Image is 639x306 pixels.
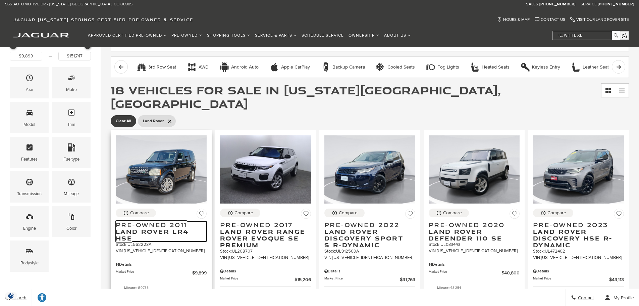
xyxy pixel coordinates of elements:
div: Keyless Entry [532,64,560,70]
div: Pricing Details - Pre-Owned 2011 Land Rover LR4 HSE [116,262,207,268]
a: Market Price $43,113 [533,276,624,283]
div: Transmission [17,190,42,198]
span: Trim [67,107,75,121]
a: [PHONE_NUMBER] [539,2,576,7]
div: Year [25,86,34,93]
span: Market Price [324,276,400,283]
a: Pre-Owned 2020Land Rover Defender 110 SE [429,221,520,242]
span: $15,206 [295,276,311,283]
span: Pre-Owned 2023 [533,221,619,228]
img: Jaguar [13,33,69,38]
div: MileageMileage [52,171,91,203]
div: Fog Lights [437,64,459,70]
button: Save Vehicle [614,209,624,221]
img: 2017 Land Rover Range Rover Evoque SE Premium [220,135,311,204]
a: Approved Certified Pre-Owned [86,30,169,41]
span: Land Rover LR4 HSE [116,228,202,242]
div: TransmissionTransmission [10,171,49,203]
div: Mileage [64,190,79,198]
div: Heated Seats [482,64,510,70]
div: Stock : UL208707 [220,248,311,254]
span: Pre-Owned 2017 [220,221,306,228]
div: EngineEngine [10,206,49,237]
div: Pricing Details - Pre-Owned 2023 Land Rover Discovery HSE R-Dynamic [533,268,624,274]
button: Compare Vehicle [220,209,260,217]
img: Opt-Out Icon [3,292,19,299]
a: Service & Parts [253,30,299,41]
a: Shopping Tools [205,30,253,41]
div: 3rd Row Seat [148,64,176,70]
img: 2023 Land Rover Discovery HSE R-Dynamic [533,135,624,204]
a: Market Price $15,206 [220,276,311,283]
button: Leather SeatsLeather Seats [567,60,615,74]
span: Land Rover Discovery Sport S R-Dynamic [324,228,410,248]
a: jaguar [13,32,69,38]
button: Save Vehicle [301,209,311,221]
span: Land Rover Discovery HSE R-Dynamic [533,228,619,248]
button: Android AutoAndroid Auto [216,60,262,74]
span: Land Rover Range Rover Evoque SE Premium [220,228,306,248]
div: Fueltype [63,156,79,163]
button: scroll left [114,60,128,74]
div: Compare [234,210,253,216]
div: Leather Seats [583,64,611,70]
div: Android Auto [231,64,259,70]
input: i.e. White XE [552,31,620,40]
div: ColorColor [52,206,91,237]
div: VIN: [US_VEHICLE_IDENTIFICATION_NUMBER] [429,248,520,254]
span: Color [67,211,75,225]
a: Visit Our Land Rover Site [570,17,629,22]
span: Fueltype [67,142,75,156]
a: Market Price $40,800 [429,269,520,276]
span: Land Rover Defender 110 SE [429,228,515,242]
div: Backup Camera [321,62,331,72]
div: Cooled Seats [387,64,415,70]
div: VIN: [US_VEHICLE_IDENTIFICATION_NUMBER] [116,248,207,254]
span: Pre-Owned 2020 [429,221,515,228]
div: VIN: [US_VEHICLE_IDENTIFICATION_NUMBER] [220,255,311,261]
a: Ownership [346,30,382,41]
span: Contact [576,295,594,301]
button: Save Vehicle [197,209,207,221]
div: Price [10,40,91,60]
button: Heated SeatsHeated Seats [466,60,513,74]
a: Explore your accessibility options [32,289,52,306]
div: MakeMake [52,67,91,98]
button: Open user profile menu [599,289,639,306]
div: Pricing Details - Pre-Owned 2020 Land Rover Defender 110 SE [429,262,520,268]
img: 2022 Land Rover Discovery Sport S R-Dynamic [324,135,415,204]
span: Clear All [116,117,131,125]
span: Service [581,2,597,7]
a: Pre-Owned 2023Land Rover Discovery HSE R-Dynamic [533,221,624,248]
button: Compare Vehicle [533,209,573,217]
div: Color [66,225,76,232]
span: Market Price [533,276,609,283]
div: VIN: [US_VEHICLE_IDENTIFICATION_NUMBER] [324,255,415,261]
a: Pre-Owned 2022Land Rover Discovery Sport S R-Dynamic [324,221,415,248]
div: Compare [547,210,566,216]
a: Contact Us [535,17,565,22]
div: Heated Seats [470,62,480,72]
div: Pricing Details - Pre-Owned 2017 Land Rover Range Rover Evoque SE Premium [220,268,311,274]
div: Fog Lights [426,62,436,72]
span: $31,763 [400,276,415,283]
button: Compare Vehicle [324,209,365,217]
div: Compare [443,210,462,216]
button: Apple CarPlayApple CarPlay [266,60,314,74]
button: Compare Vehicle [429,209,469,217]
span: Pre-Owned 2022 [324,221,410,228]
button: AWDAWD [183,60,212,74]
nav: Main Navigation [86,30,413,41]
a: Schedule Service [299,30,346,41]
input: Maximum [58,52,91,60]
span: Features [25,142,34,156]
div: Cooled Seats [376,62,386,72]
img: 2020 Land Rover Defender 110 SE [429,135,520,204]
span: Market Price [220,276,295,283]
span: Make [67,72,75,86]
div: Model [23,121,35,128]
div: AWD [199,64,209,70]
div: Explore your accessibility options [32,293,52,303]
span: Year [25,72,34,86]
a: Hours & Map [497,17,530,22]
